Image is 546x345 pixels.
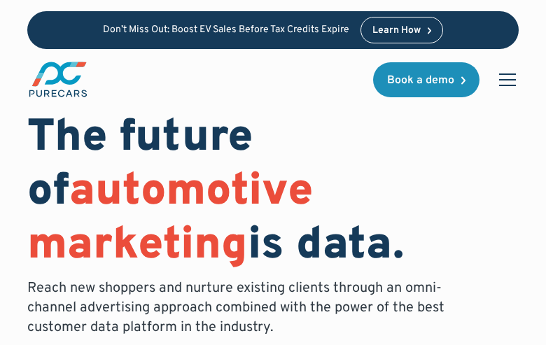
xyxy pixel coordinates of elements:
[372,26,421,36] div: Learn How
[360,17,444,43] a: Learn How
[491,63,519,97] div: menu
[373,62,479,97] a: Book a demo
[103,24,349,36] p: Don’t Miss Out: Boost EV Sales Before Tax Credits Expire
[27,60,89,99] a: main
[387,75,454,86] div: Book a demo
[27,60,89,99] img: purecars logo
[27,279,453,337] p: Reach new shoppers and nurture existing clients through an omni-channel advertising approach comb...
[27,112,519,273] h1: The future of is data.
[27,164,313,275] span: automotive marketing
